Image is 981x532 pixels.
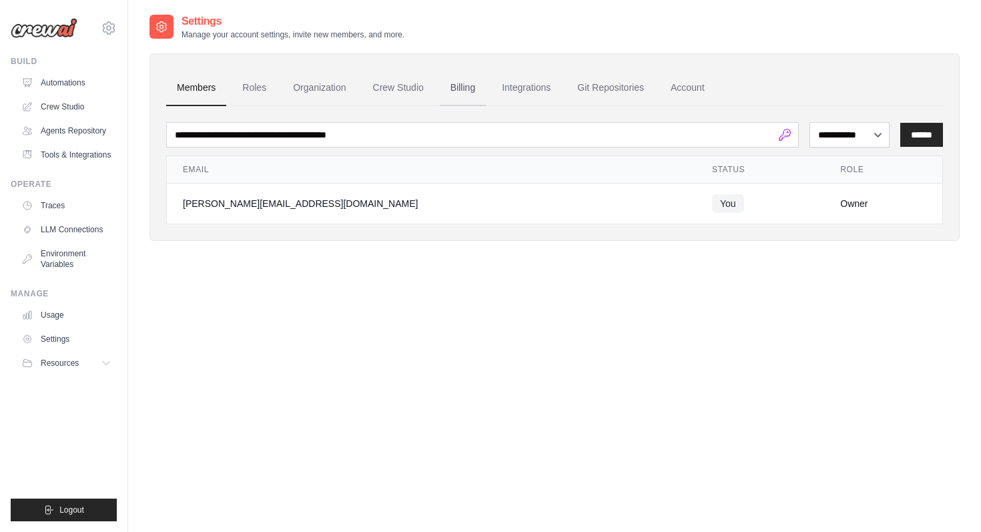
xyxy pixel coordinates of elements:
a: Account [660,70,715,106]
div: Operate [11,179,117,190]
button: Resources [16,352,117,374]
th: Email [167,156,696,184]
div: [PERSON_NAME][EMAIL_ADDRESS][DOMAIN_NAME] [183,197,680,210]
a: Integrations [491,70,561,106]
a: Tools & Integrations [16,144,117,166]
span: You [712,194,744,213]
div: Owner [840,197,926,210]
a: Traces [16,195,117,216]
a: Organization [282,70,356,106]
a: Automations [16,72,117,93]
span: Logout [59,505,84,515]
a: Git Repositories [567,70,655,106]
h2: Settings [182,13,404,29]
a: Crew Studio [362,70,434,106]
a: Roles [232,70,277,106]
a: Crew Studio [16,96,117,117]
th: Role [824,156,942,184]
a: Agents Repository [16,120,117,142]
span: Resources [41,358,79,368]
div: Build [11,56,117,67]
img: Logo [11,18,77,38]
a: Usage [16,304,117,326]
a: Environment Variables [16,243,117,275]
a: Members [166,70,226,106]
a: Settings [16,328,117,350]
a: Billing [440,70,486,106]
p: Manage your account settings, invite new members, and more. [182,29,404,40]
a: LLM Connections [16,219,117,240]
button: Logout [11,499,117,521]
th: Status [696,156,824,184]
div: Manage [11,288,117,299]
